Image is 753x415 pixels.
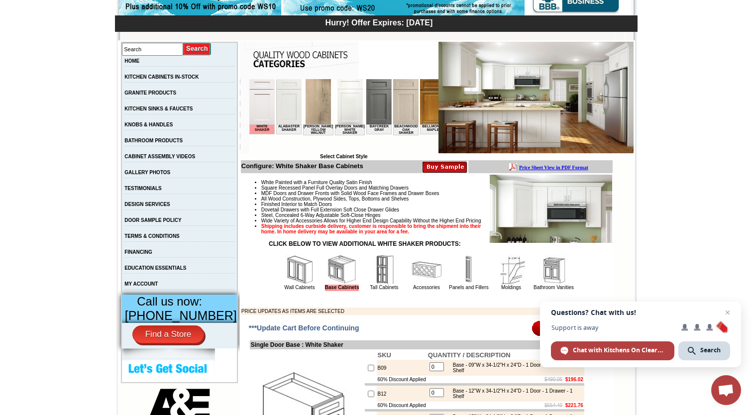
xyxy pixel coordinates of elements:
[501,285,521,290] a: Moldings
[700,346,721,355] span: Search
[261,218,612,223] li: Wide Variety of Accessories Allows for Higher End Design Capability Without the Higher End Pricing
[538,255,568,285] img: Bathroom Vanities
[124,122,173,127] a: KNOBS & HANDLES
[551,324,674,331] span: Support is away
[261,207,612,212] li: Dovetail Drawers with Full Extension Soft Close Drawer Glides
[378,351,391,359] b: SKU
[413,285,440,290] a: Accessories
[565,403,583,408] b: $221.76
[261,191,612,196] li: MDF Doors and Drawer Fronts with Solid Wood Face Frames and Drawer Boxes
[124,74,199,80] a: KITCHEN CABINETS IN-STOCK
[544,403,562,408] s: $554.40
[438,42,634,153] img: White Shaker
[124,58,139,64] a: HOME
[124,202,170,207] a: DESIGN SERVICES
[124,217,181,223] a: DOOR SAMPLE POLICY
[534,285,574,290] a: Bathroom Vanities
[448,388,582,399] div: Base - 12"W x 34-1/2"H x 24"D - 1 Door - 1 Drawer - 1 Shelf
[124,186,161,191] a: TESTIMONIALS
[183,42,212,56] input: Submit
[124,154,195,159] a: CABINET ASSEMBLY VIDEOS
[565,377,583,382] b: $196.02
[124,106,193,111] a: KITCHEN SINKS & FAUCETS
[377,402,427,409] td: 60% Discount Applied
[454,255,484,285] img: Panels and Fillers
[249,79,438,154] iframe: Browser incompatible
[124,281,158,287] a: MY ACCOUNT
[551,309,730,316] span: Questions? Chat with us!
[377,386,427,402] td: B12
[137,295,202,308] span: Call us now:
[369,255,399,285] img: Tall Cabinets
[544,377,562,382] s: $490.05
[320,154,368,159] b: Select Cabinet Style
[1,2,9,10] img: pdf.png
[327,255,357,285] img: Base Cabinets
[496,255,526,285] img: Moldings
[284,285,315,290] a: Wall Cabinets
[261,202,612,207] li: Finished Interior to Match Doors
[551,341,674,360] div: Chat with Kitchens On Clearance
[261,185,612,191] li: Square Recessed Panel Full Overlay Doors and Matching Drawers
[124,249,152,255] a: FINANCING
[722,307,734,318] span: Close chat
[449,285,488,290] a: Panels and Fillers
[412,255,441,285] img: Accessories
[11,1,81,10] a: Price Sheet View in PDF Format
[261,223,481,234] strong: Shipping includes curbside delivery, customer is responsible to bring the shipment into their hom...
[241,308,527,315] td: PRICE UPDATES AS ITEMS ARE SELECTED
[241,162,363,170] b: Configure: White Shaker Base Cabinets
[377,360,427,376] td: B09
[325,285,359,291] a: Base Cabinets
[490,175,612,243] img: Product Image
[370,285,398,290] a: Tall Cabinets
[120,17,638,27] div: Hurry! Offer Expires: [DATE]
[285,255,315,285] img: Wall Cabinets
[448,362,582,373] div: Base - 09"W x 34-1/2"H x 24"D - 1 Door - 1 Drawer - 1 Shelf
[249,324,359,332] span: ***Update Cart Before Continuing
[132,325,205,343] a: Find a Store
[261,180,612,185] li: White Painted with a Furniture Quality Satin Finish
[261,196,612,202] li: All Wood Construction, Plywood Sides, Tops, Bottoms and Shelves
[125,309,237,322] span: [PHONE_NUMBER]
[124,90,176,96] a: GRANITE PRODUCTS
[124,265,186,271] a: EDUCATION ESSENTIALS
[171,45,196,55] td: Bellmonte Maple
[428,351,511,359] b: QUANTITY / DESCRIPTION
[250,340,585,349] td: Single Door Base : White Shaker
[124,138,183,143] a: BATHROOM PRODUCTS
[678,341,730,360] div: Search
[261,212,612,218] li: Steel, Concealed 6-Way Adjustable Soft-Close Hinges
[377,376,427,383] td: 60% Discount Applied
[124,233,180,239] a: TERMS & CONDITIONS
[532,320,586,336] input: Add to Cart
[11,4,81,9] b: Price Sheet View in PDF Format
[124,170,170,175] a: GALLERY PHOTOS
[573,346,665,355] span: Chat with Kitchens On Clearance
[711,375,741,405] div: Open chat
[269,240,461,247] strong: CLICK BELOW TO VIEW ADDITIONAL WHITE SHAKER PRODUCTS:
